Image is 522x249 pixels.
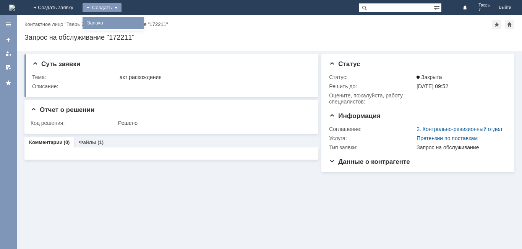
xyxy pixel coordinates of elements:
div: Тип заявки: [329,144,415,150]
div: Создать [83,3,122,12]
div: Код решения: [31,120,117,126]
span: Статус [329,60,360,68]
a: Контактное лицо "Тверь 7" [24,21,86,27]
span: Тверь [478,3,490,8]
span: 7 [478,8,490,12]
div: Описание: [32,83,310,89]
a: Заявка [84,18,142,27]
div: Сделать домашней страницей [505,20,514,29]
div: Запрос на обслуживание [417,144,503,150]
span: Закрыта [417,74,442,80]
div: / [24,21,89,27]
div: Соглашение: [329,126,415,132]
span: Расширенный поиск [434,3,441,11]
span: [DATE] 09:52 [417,83,448,89]
a: Создать заявку [2,34,15,46]
div: Услуга: [329,135,415,141]
a: Мои согласования [2,61,15,73]
div: Тема: [32,74,118,80]
img: logo [9,5,15,11]
span: Суть заявки [32,60,80,68]
div: (0) [64,139,70,145]
div: Добавить в избранное [492,20,501,29]
div: Запрос на обслуживание "172211" [24,34,514,41]
div: Oцените, пожалуйста, работу специалистов: [329,92,415,105]
div: (1) [97,139,104,145]
a: Файлы [79,139,96,145]
span: Данные о контрагенте [329,158,410,165]
a: Перейти на домашнюю страницу [9,5,15,11]
div: акт расхождения [120,74,308,80]
a: Претензии по поставкам [417,135,478,141]
div: Решено [118,120,308,126]
a: Мои заявки [2,47,15,60]
span: Отчет о решении [31,106,94,113]
span: Информация [329,112,380,120]
div: Решить до: [329,83,415,89]
div: Запрос на обслуживание "172211" [89,21,168,27]
div: Статус: [329,74,415,80]
a: Комментарии [29,139,63,145]
a: 2. Контрольно-ревизионный отдел [417,126,502,132]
